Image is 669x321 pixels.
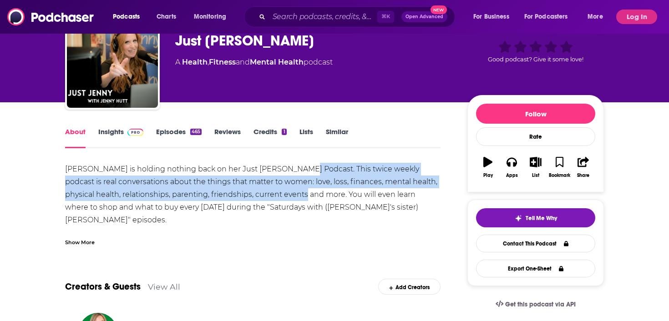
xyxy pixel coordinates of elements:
[208,58,209,66] span: ,
[476,127,595,146] div: Rate
[65,281,141,292] a: Creators & Guests
[526,215,557,222] span: Tell Me Why
[156,127,202,148] a: Episodes465
[65,163,441,303] div: [PERSON_NAME] is holding nothing back on her Just [PERSON_NAME] Podcast. This twice weekly podcas...
[524,151,547,184] button: List
[488,56,583,63] span: Good podcast? Give it some love!
[476,208,595,227] button: tell me why sparkleTell Me Why
[194,10,226,23] span: Monitoring
[209,58,236,66] a: Fitness
[532,173,539,178] div: List
[577,173,589,178] div: Share
[65,127,86,148] a: About
[148,282,180,291] a: View All
[113,10,140,23] span: Podcasts
[524,10,568,23] span: For Podcasters
[505,301,576,308] span: Get this podcast via API
[518,10,581,24] button: open menu
[214,127,241,148] a: Reviews
[500,151,523,184] button: Apps
[236,58,250,66] span: and
[405,15,443,19] span: Open Advanced
[98,127,143,148] a: InsightsPodchaser Pro
[488,293,583,316] a: Get this podcast via API
[467,10,521,24] button: open menu
[182,58,208,66] a: Health
[106,10,152,24] button: open menu
[581,10,614,24] button: open menu
[467,23,604,80] div: Good podcast? Give it some love!
[250,58,304,66] a: Mental Health
[476,104,595,124] button: Follow
[157,10,176,23] span: Charts
[127,129,143,136] img: Podchaser Pro
[299,127,313,148] a: Lists
[547,151,571,184] button: Bookmark
[151,10,182,24] a: Charts
[431,5,447,14] span: New
[378,279,441,295] div: Add Creators
[269,10,377,24] input: Search podcasts, credits, & more...
[588,10,603,23] span: More
[7,8,95,25] img: Podchaser - Follow, Share and Rate Podcasts
[67,17,158,108] img: Just Jenny
[377,11,394,23] span: ⌘ K
[476,260,595,277] button: Export One-Sheet
[188,10,238,24] button: open menu
[326,127,348,148] a: Similar
[483,173,493,178] div: Play
[175,57,333,68] div: A podcast
[549,173,570,178] div: Bookmark
[190,129,202,135] div: 465
[476,235,595,252] a: Contact This Podcast
[282,129,286,135] div: 1
[473,10,509,23] span: For Business
[515,215,522,222] img: tell me why sparkle
[506,173,518,178] div: Apps
[572,151,595,184] button: Share
[616,10,657,24] button: Log In
[253,127,286,148] a: Credits1
[401,11,447,22] button: Open AdvancedNew
[253,6,464,27] div: Search podcasts, credits, & more...
[476,151,500,184] button: Play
